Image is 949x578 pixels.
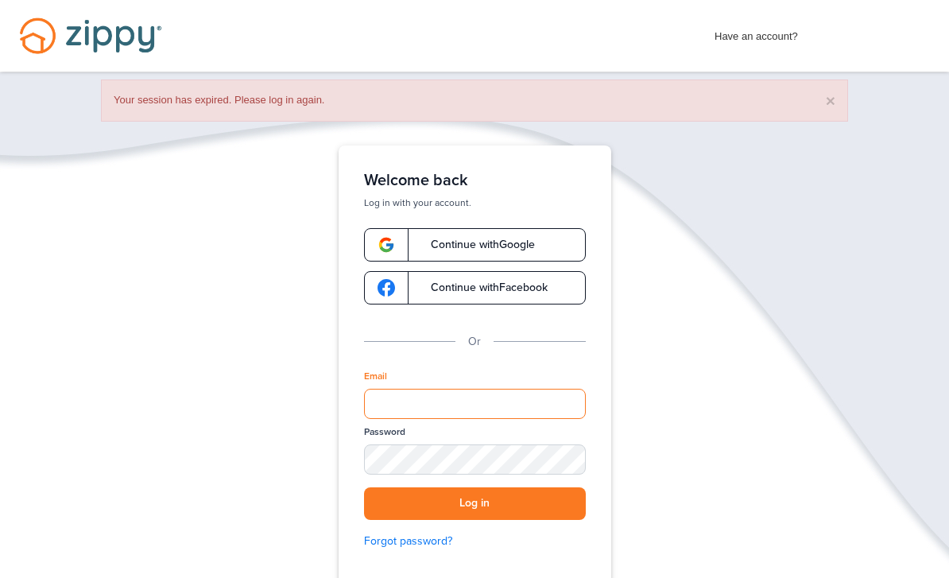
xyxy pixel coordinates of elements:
[378,279,395,297] img: google-logo
[364,228,586,262] a: google-logoContinue withGoogle
[364,487,586,520] button: Log in
[364,533,586,550] a: Forgot password?
[415,239,535,250] span: Continue with Google
[826,92,835,109] button: ×
[468,333,481,351] p: Or
[101,80,848,122] div: Your session has expired. Please log in again.
[364,444,586,475] input: Password
[415,282,548,293] span: Continue with Facebook
[378,236,395,254] img: google-logo
[364,171,586,190] h1: Welcome back
[364,425,405,439] label: Password
[364,196,586,209] p: Log in with your account.
[364,271,586,305] a: google-logoContinue withFacebook
[715,20,798,45] span: Have an account?
[364,389,586,419] input: Email
[364,370,387,383] label: Email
